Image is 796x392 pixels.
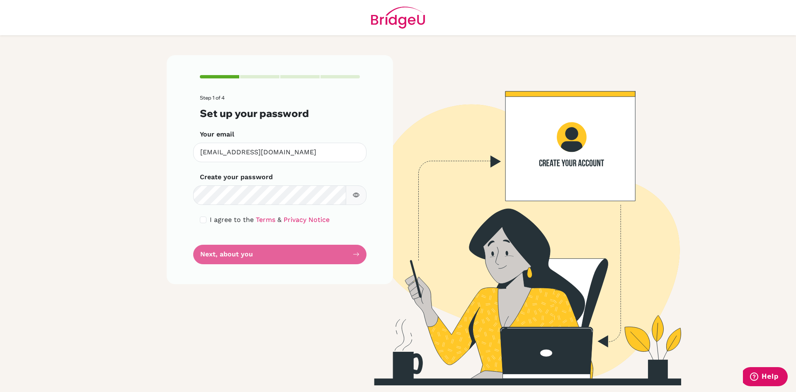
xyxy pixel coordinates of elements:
[200,107,360,119] h3: Set up your password
[200,95,225,101] span: Step 1 of 4
[210,216,254,224] span: I agree to the
[277,216,282,224] span: &
[200,172,273,182] label: Create your password
[200,129,234,139] label: Your email
[193,143,366,162] input: Insert your email*
[280,55,752,385] img: Create your account
[743,367,788,388] iframe: Opens a widget where you can find more information
[256,216,275,224] a: Terms
[284,216,330,224] a: Privacy Notice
